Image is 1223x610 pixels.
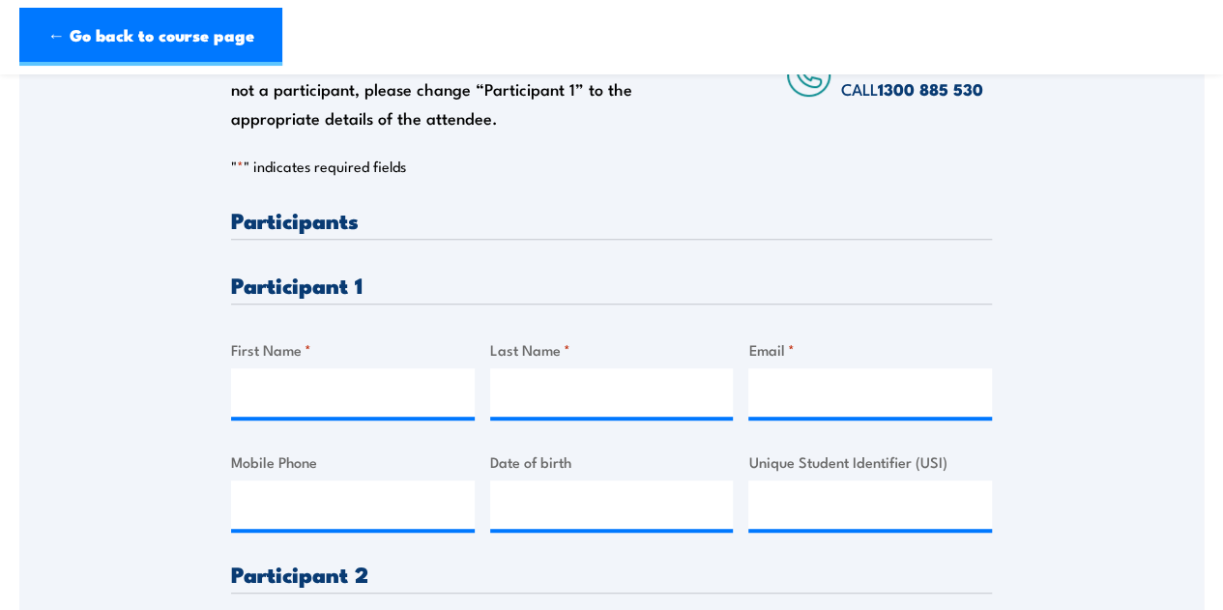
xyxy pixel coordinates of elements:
h3: Participant 2 [231,563,992,585]
p: " " indicates required fields [231,157,992,176]
a: 1300 885 530 [878,76,983,102]
label: Last Name [490,338,734,361]
label: Email [748,338,992,361]
h3: Participant 1 [231,274,992,296]
label: First Name [231,338,475,361]
span: Speak to a specialist CALL [841,47,992,101]
h3: Participants [231,209,992,231]
a: ← Go back to course page [19,8,282,66]
label: Mobile Phone [231,450,475,473]
label: Date of birth [490,450,734,473]
label: Unique Student Identifier (USI) [748,450,992,473]
div: Please provide names and contact details for each of the participants below. Note: If you are a b... [231,16,670,132]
